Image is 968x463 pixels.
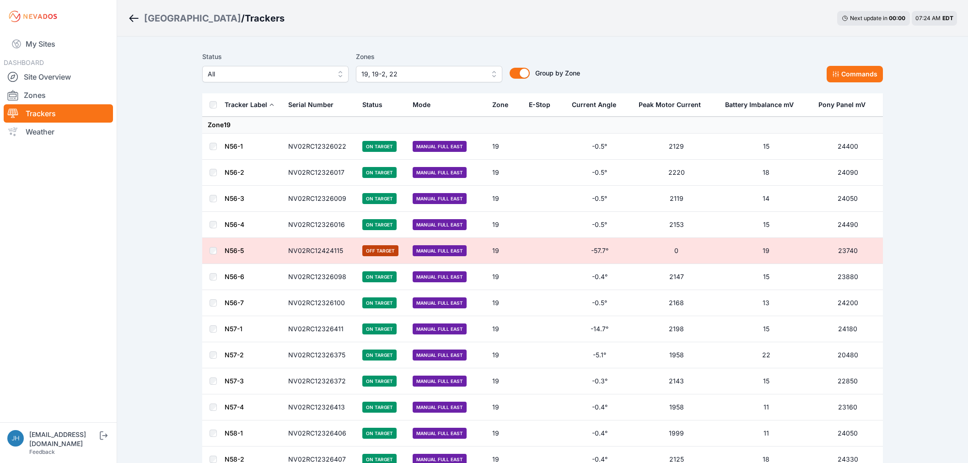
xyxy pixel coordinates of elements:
span: On Target [362,297,397,308]
button: Zone [492,94,516,116]
a: [GEOGRAPHIC_DATA] [144,12,241,25]
td: 19 [487,394,523,420]
td: 23880 [813,264,883,290]
td: NV02RC12326098 [283,264,357,290]
div: Current Angle [572,100,616,109]
td: 22850 [813,368,883,394]
a: N56-4 [225,221,244,228]
span: Off Target [362,245,398,256]
td: -0.5° [566,186,634,212]
span: On Target [362,219,397,230]
td: 19 [720,238,813,264]
td: 19 [487,316,523,342]
td: NV02RC12326413 [283,394,357,420]
img: Nevados [7,9,59,24]
div: E-Stop [529,100,550,109]
td: NV02RC12326406 [283,420,357,447]
td: 19 [487,264,523,290]
span: Manual Full East [413,193,467,204]
td: 19 [487,134,523,160]
td: 2143 [633,368,720,394]
td: 0 [633,238,720,264]
td: -0.4° [566,394,634,420]
span: EDT [942,15,953,22]
span: Manual Full East [413,167,467,178]
span: Manual Full East [413,428,467,439]
td: 19 [487,420,523,447]
div: Serial Number [288,100,333,109]
nav: Breadcrumb [128,6,285,30]
button: Tracker Label [225,94,274,116]
a: Site Overview [4,68,113,86]
button: Serial Number [288,94,341,116]
span: On Target [362,271,397,282]
td: 19 [487,186,523,212]
td: 2198 [633,316,720,342]
button: Peak Motor Current [639,94,708,116]
span: Manual Full East [413,376,467,387]
td: -0.5° [566,290,634,316]
span: On Target [362,376,397,387]
span: On Target [362,428,397,439]
span: Manual Full East [413,402,467,413]
td: NV02RC12326411 [283,316,357,342]
a: N57-1 [225,325,242,333]
td: 24050 [813,186,883,212]
td: 13 [720,290,813,316]
td: 22 [720,342,813,368]
a: N58-2 [225,455,244,463]
td: NV02RC12326009 [283,186,357,212]
td: -0.4° [566,420,634,447]
a: N56-5 [225,247,244,254]
td: -0.4° [566,264,634,290]
button: Mode [413,94,438,116]
td: 19 [487,342,523,368]
span: Group by Zone [535,69,580,77]
td: 19 [487,160,523,186]
label: Status [202,51,349,62]
label: Zones [356,51,502,62]
a: N57-3 [225,377,244,385]
a: N57-4 [225,403,244,411]
a: Weather [4,123,113,141]
td: 19 [487,368,523,394]
div: [EMAIL_ADDRESS][DOMAIN_NAME] [29,430,98,448]
td: 24490 [813,212,883,238]
div: Zone [492,100,508,109]
td: NV02RC12326022 [283,134,357,160]
td: NV02RC12326017 [283,160,357,186]
div: 00 : 00 [889,15,905,22]
td: 2220 [633,160,720,186]
h3: Trackers [245,12,285,25]
button: 19, 19-2, 22 [356,66,502,82]
span: Manual Full East [413,219,467,230]
td: -0.5° [566,134,634,160]
div: Status [362,100,382,109]
td: 2153 [633,212,720,238]
td: 2129 [633,134,720,160]
td: 23160 [813,394,883,420]
button: Battery Imbalance mV [725,94,801,116]
span: 07:24 AM [915,15,941,22]
span: Manual Full East [413,271,467,282]
div: Pony Panel mV [818,100,866,109]
td: 18 [720,160,813,186]
img: jhaberkorn@invenergy.com [7,430,24,447]
button: E-Stop [529,94,558,116]
td: 19 [487,290,523,316]
td: NV02RC12424115 [283,238,357,264]
td: Zone 19 [202,117,883,134]
a: N56-2 [225,168,244,176]
td: 23740 [813,238,883,264]
td: 24050 [813,420,883,447]
td: 15 [720,212,813,238]
td: 15 [720,316,813,342]
td: 1958 [633,342,720,368]
span: On Target [362,141,397,152]
div: Peak Motor Current [639,100,701,109]
button: Commands [827,66,883,82]
td: 11 [720,394,813,420]
td: 11 [720,420,813,447]
span: Manual Full East [413,323,467,334]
